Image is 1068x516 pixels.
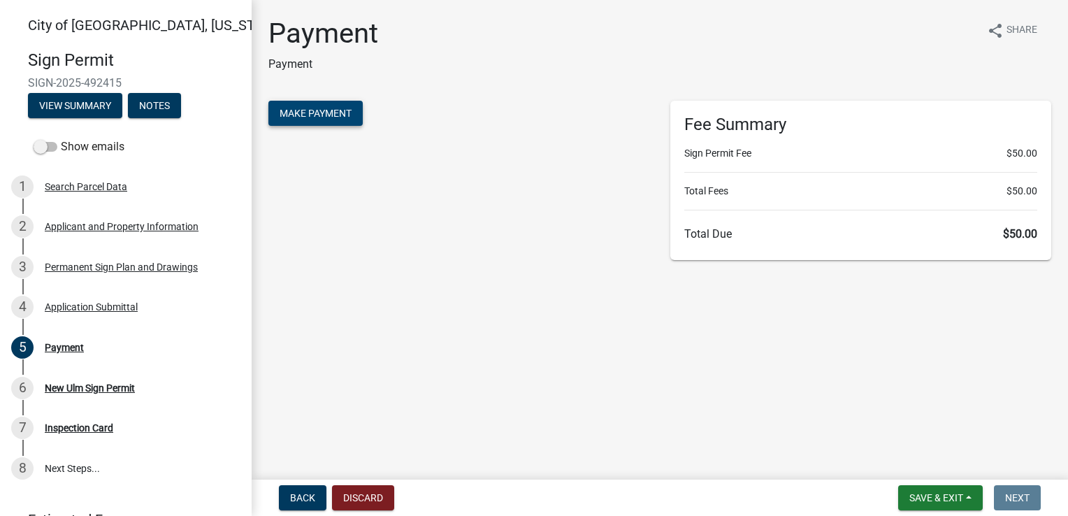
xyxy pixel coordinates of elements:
[11,417,34,439] div: 7
[11,377,34,399] div: 6
[290,492,315,503] span: Back
[11,256,34,278] div: 3
[684,227,1037,241] h6: Total Due
[684,184,1037,199] li: Total Fees
[268,17,378,50] h1: Payment
[45,182,127,192] div: Search Parcel Data
[45,383,135,393] div: New Ulm Sign Permit
[1005,492,1030,503] span: Next
[128,93,181,118] button: Notes
[684,115,1037,135] h6: Fee Summary
[1006,146,1037,161] span: $50.00
[11,457,34,480] div: 8
[268,101,363,126] button: Make Payment
[268,56,378,73] p: Payment
[45,423,113,433] div: Inspection Card
[987,22,1004,39] i: share
[28,101,122,112] wm-modal-confirm: Summary
[45,343,84,352] div: Payment
[684,146,1037,161] li: Sign Permit Fee
[994,485,1041,510] button: Next
[280,108,352,119] span: Make Payment
[898,485,983,510] button: Save & Exit
[279,485,326,510] button: Back
[1006,184,1037,199] span: $50.00
[28,17,282,34] span: City of [GEOGRAPHIC_DATA], [US_STATE]
[11,175,34,198] div: 1
[909,492,963,503] span: Save & Exit
[34,138,124,155] label: Show emails
[332,485,394,510] button: Discard
[1003,227,1037,241] span: $50.00
[45,222,199,231] div: Applicant and Property Information
[28,50,240,71] h4: Sign Permit
[128,101,181,112] wm-modal-confirm: Notes
[28,93,122,118] button: View Summary
[11,296,34,318] div: 4
[11,215,34,238] div: 2
[45,302,138,312] div: Application Submittal
[976,17,1048,44] button: shareShare
[11,336,34,359] div: 5
[1006,22,1037,39] span: Share
[28,76,224,89] span: SIGN-2025-492415
[45,262,198,272] div: Permanent Sign Plan and Drawings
